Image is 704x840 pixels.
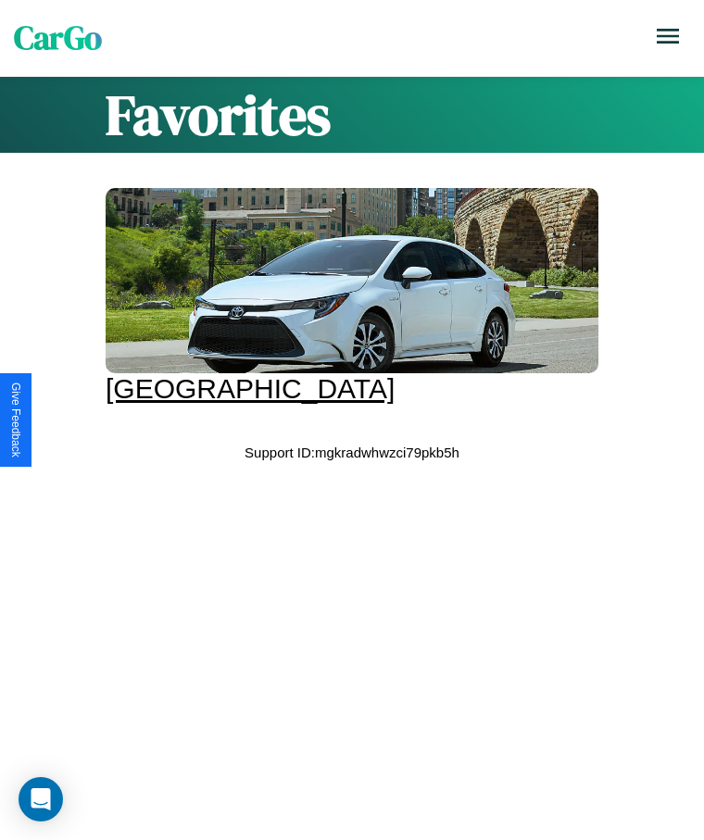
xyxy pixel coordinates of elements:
div: Give Feedback [9,382,22,458]
span: CarGo [14,16,102,60]
div: Open Intercom Messenger [19,777,63,821]
div: [GEOGRAPHIC_DATA] [106,373,598,405]
p: Support ID: mgkradwhwzci79pkb5h [245,440,459,465]
h1: Favorites [106,77,598,153]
